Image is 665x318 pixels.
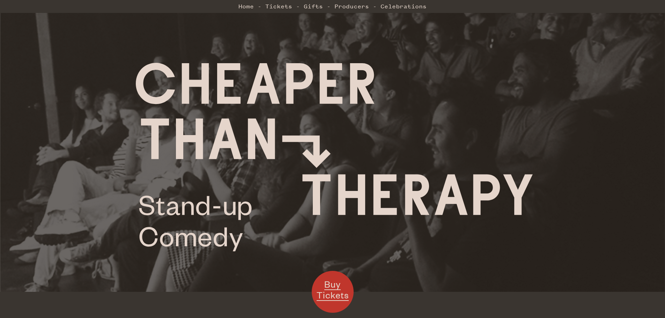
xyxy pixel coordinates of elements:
[136,63,533,251] img: Cheaper Than Therapy logo
[312,271,354,313] a: Buy Tickets
[317,278,349,301] span: Buy Tickets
